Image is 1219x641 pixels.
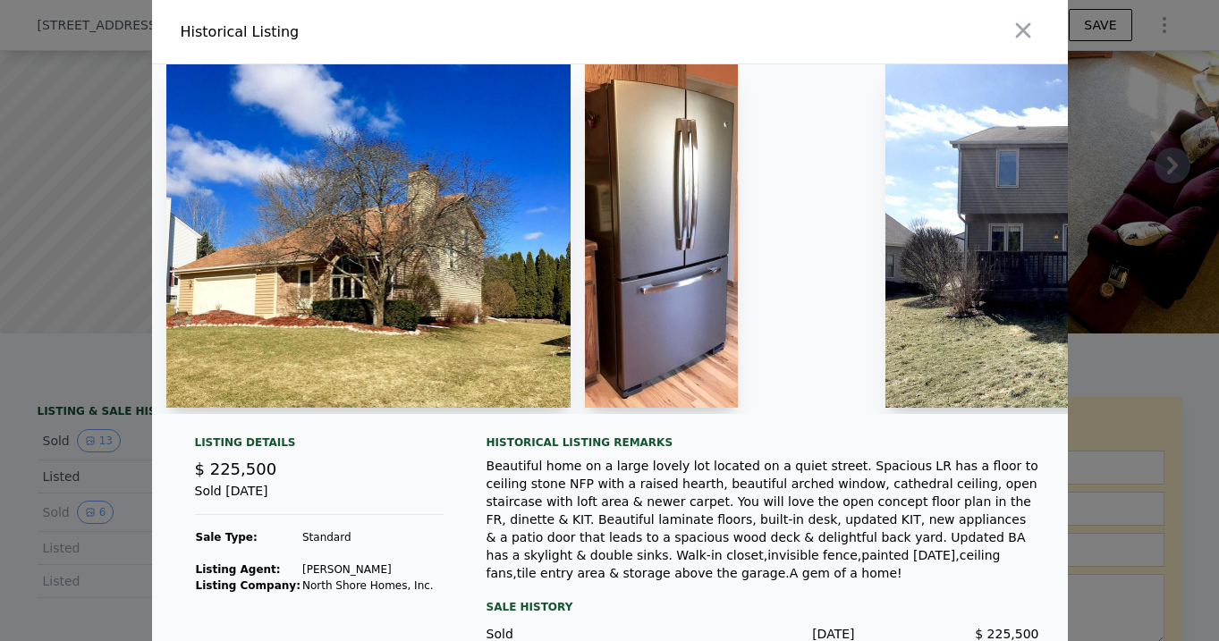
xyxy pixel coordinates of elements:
div: Sold [DATE] [195,482,444,515]
td: North Shore Homes, Inc. [301,578,435,594]
span: $ 225,500 [195,460,277,478]
div: Beautiful home on a large lovely lot located on a quiet street. Spacious LR has a floor to ceilin... [487,457,1039,582]
div: Historical Listing remarks [487,435,1039,450]
strong: Listing Company: [196,579,301,592]
div: Sale History [487,596,1039,618]
img: Property Img [585,64,738,408]
img: Property Img [166,64,571,408]
div: Historical Listing [181,21,603,43]
span: $ 225,500 [975,627,1038,641]
div: Listing Details [195,435,444,457]
strong: Sale Type: [196,531,258,544]
strong: Listing Agent: [196,563,281,576]
td: [PERSON_NAME] [301,561,435,578]
td: Standard [301,529,435,545]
